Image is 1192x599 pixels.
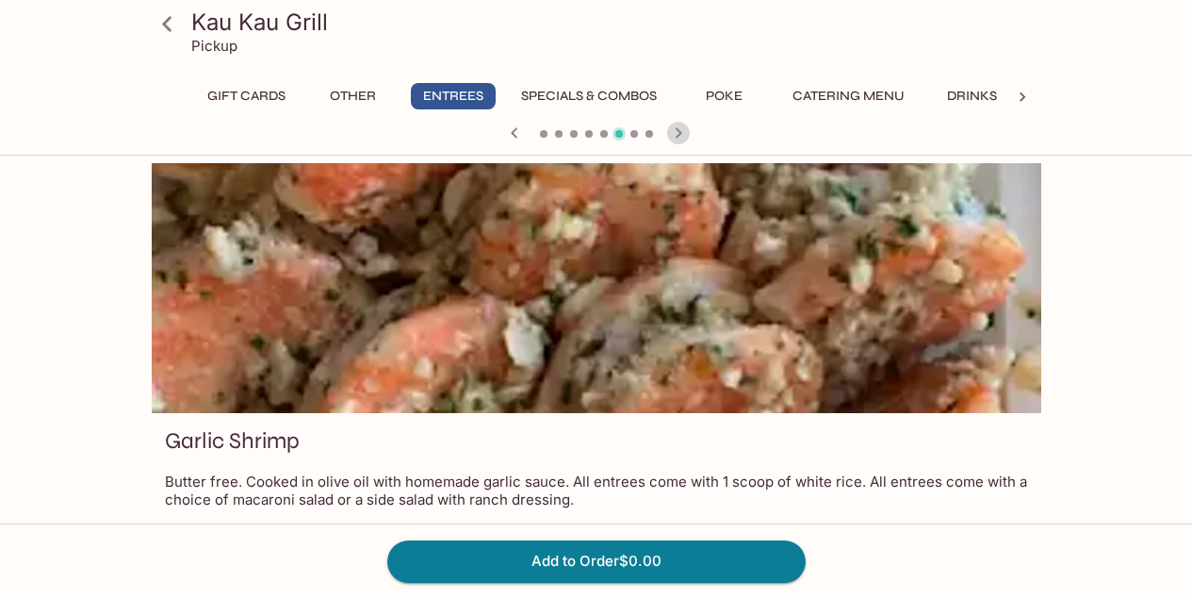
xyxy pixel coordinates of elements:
[191,37,237,55] p: Pickup
[191,8,1034,37] h3: Kau Kau Grill
[311,83,396,109] button: Other
[782,83,915,109] button: Catering Menu
[197,83,296,109] button: Gift Cards
[930,83,1015,109] button: Drinks
[411,83,496,109] button: Entrees
[682,83,767,109] button: Poke
[511,83,667,109] button: Specials & Combos
[152,163,1041,413] div: Garlic Shrimp
[165,426,300,456] h3: Garlic Shrimp
[165,473,1028,508] p: Butter free. Cooked in olive oil with homemade garlic sauce. All entrees come with 1 scoop of whi...
[387,541,806,582] button: Add to Order$0.00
